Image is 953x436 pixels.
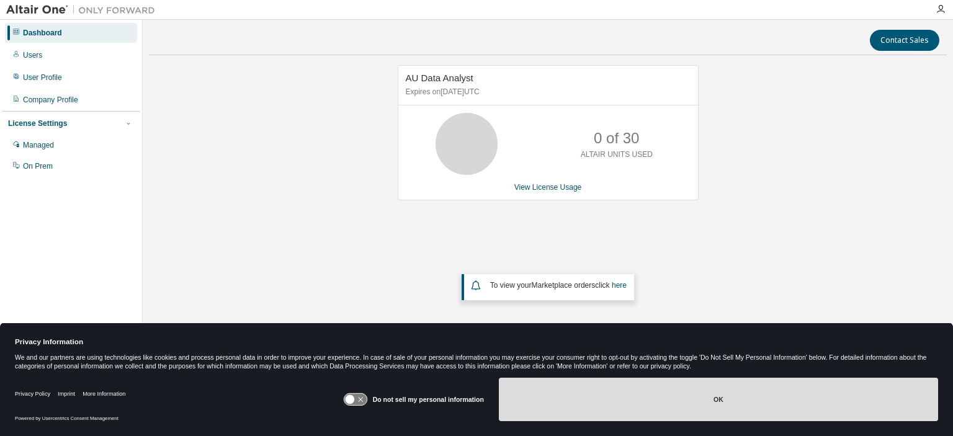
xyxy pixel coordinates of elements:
p: ALTAIR UNITS USED [581,149,653,160]
a: here [612,281,627,290]
p: Expires on [DATE] UTC [406,87,687,97]
div: License Settings [8,118,67,128]
div: Managed [23,140,54,150]
button: Contact Sales [870,30,939,51]
div: Users [23,50,42,60]
span: AU Data Analyst [406,73,473,83]
span: To view your click [490,281,627,290]
p: 0 of 30 [594,128,639,149]
div: On Prem [23,161,53,171]
em: Marketplace orders [532,281,596,290]
div: Dashboard [23,28,62,38]
img: Altair One [6,4,161,16]
a: View License Usage [514,183,582,192]
div: User Profile [23,73,62,82]
div: Company Profile [23,95,78,105]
